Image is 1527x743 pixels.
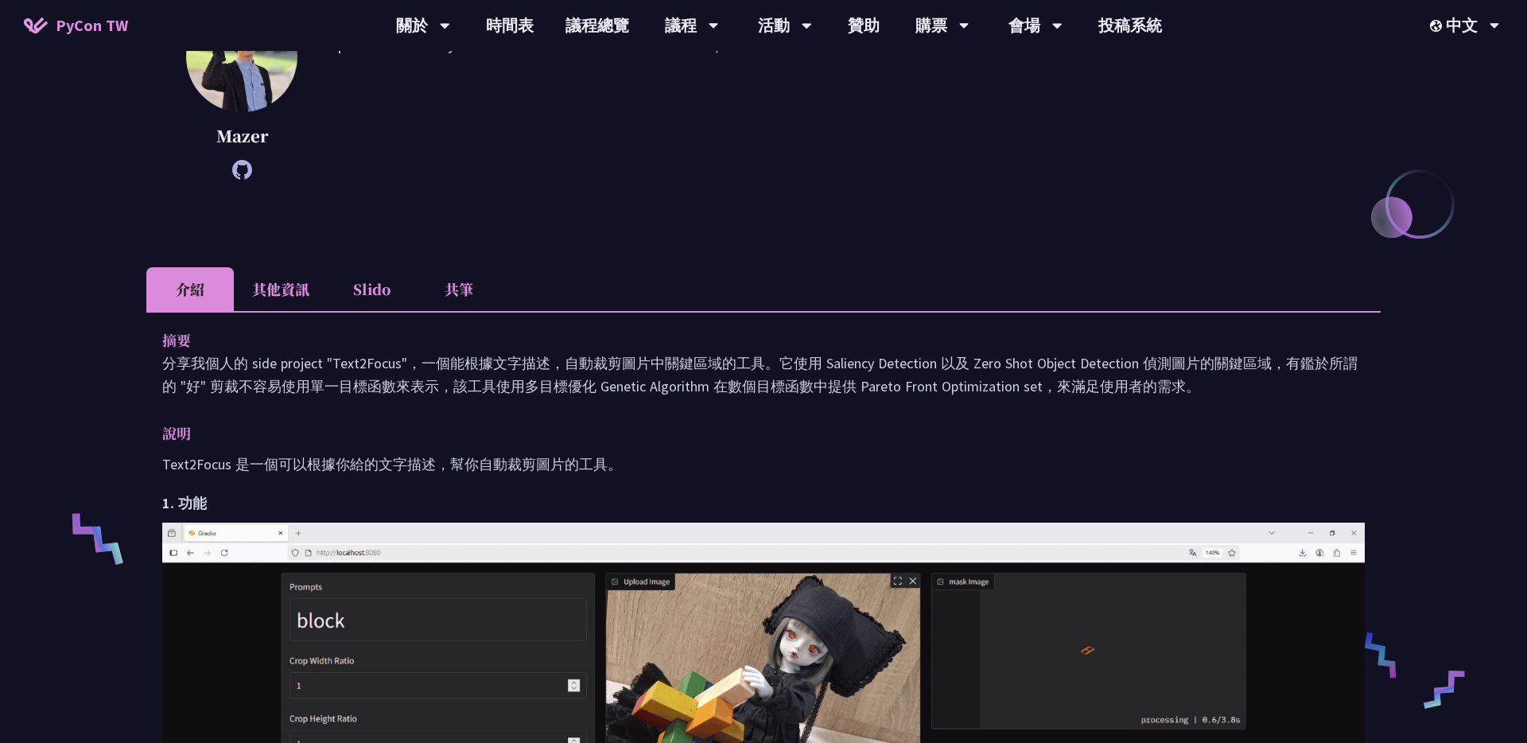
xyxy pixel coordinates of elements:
p: 摘要 [162,329,1333,352]
h2: 1. 功能 [162,492,1365,515]
img: Locale Icon [1430,20,1446,32]
p: 說明 [162,422,1333,445]
a: PyCon TW [8,6,144,45]
p: 分享我個人的 side project "Text2Focus"，一個能根據文字描述，自動裁剪圖片中關鍵區域的工具。它使用 Saliency Detection 以及 Zero Shot Obj... [162,352,1365,398]
p: Text2Focus 是一個可以根據你給的文字描述，幫你自動裁剪圖片的工具。 [162,453,1365,476]
img: Home icon of PyCon TW 2025 [24,18,48,33]
li: 介紹 [146,267,234,311]
p: Mazer [186,124,297,148]
li: 共筆 [415,267,503,311]
span: PyCon TW [56,14,128,37]
li: Slido [328,267,415,311]
img: Mazer [186,1,297,112]
p: I am [PERSON_NAME] ([PERSON_NAME]), not a good enough software engineer, but someone who enjoys m... [337,9,1381,172]
li: 其他資訊 [234,267,328,311]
